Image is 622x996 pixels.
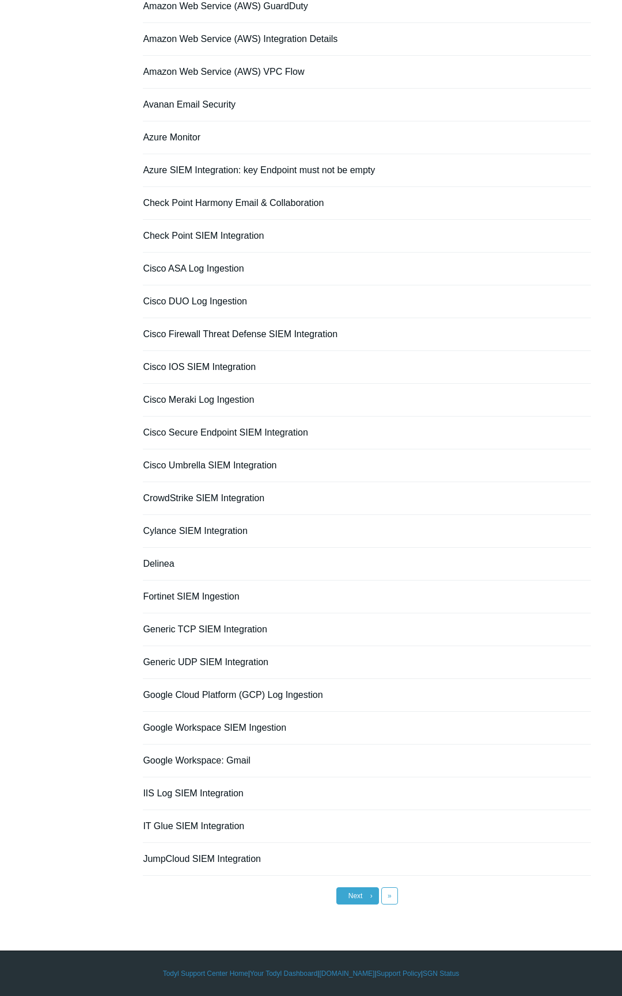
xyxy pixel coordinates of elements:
a: Fortinet SIEM Ingestion [143,592,239,601]
a: Azure SIEM Integration: key Endpoint must not be empty [143,165,375,175]
a: Cisco DUO Log Ingestion [143,296,247,306]
a: Check Point SIEM Integration [143,231,264,241]
a: IT Glue SIEM Integration [143,821,244,831]
a: SGN Status [423,968,459,979]
a: Generic UDP SIEM Integration [143,657,268,667]
a: Cylance SIEM Integration [143,526,247,536]
a: Amazon Web Service (AWS) GuardDuty [143,1,308,11]
a: Cisco Umbrella SIEM Integration [143,460,276,470]
a: Support Policy [377,968,421,979]
a: Todyl Support Center Home [163,968,248,979]
a: Azure Monitor [143,132,200,142]
a: Your Todyl Dashboard [250,968,317,979]
a: Google Workspace: Gmail [143,755,250,765]
a: Cisco Secure Endpoint SIEM Integration [143,428,308,437]
span: » [388,892,392,900]
a: Generic TCP SIEM Integration [143,624,267,634]
span: › [370,892,373,900]
span: Next [348,892,363,900]
a: Avanan Email Security [143,100,236,109]
a: IIS Log SIEM Integration [143,788,243,798]
a: Google Workspace SIEM Ingestion [143,723,286,732]
a: [DOMAIN_NAME] [319,968,374,979]
a: Next [336,887,379,905]
a: Amazon Web Service (AWS) Integration Details [143,34,337,44]
a: CrowdStrike SIEM Integration [143,493,264,503]
a: Amazon Web Service (AWS) VPC Flow [143,67,304,77]
a: Cisco ASA Log Ingestion [143,264,244,273]
a: Cisco Firewall Threat Defense SIEM Integration [143,329,337,339]
a: Cisco IOS SIEM Integration [143,362,256,372]
a: Check Point Harmony Email & Collaboration [143,198,324,208]
a: Cisco Meraki Log Ingestion [143,395,254,404]
a: Google Cloud Platform (GCP) Log Ingestion [143,690,323,700]
a: JumpCloud SIEM Integration [143,854,261,864]
a: Delinea [143,559,174,568]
